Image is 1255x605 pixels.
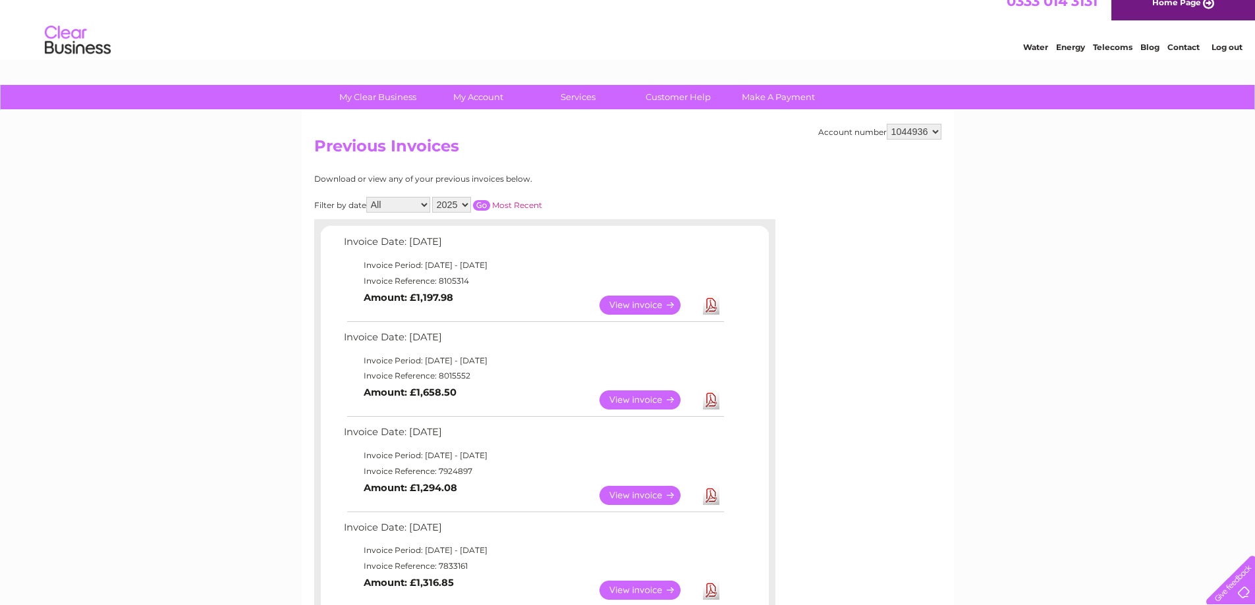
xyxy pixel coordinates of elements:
td: Invoice Reference: 7833161 [341,558,726,574]
a: Download [703,390,719,409]
td: Invoice Date: [DATE] [341,329,726,353]
b: Amount: £1,197.98 [364,292,453,303]
div: Clear Business is a trading name of Verastar Limited (registered in [GEOGRAPHIC_DATA] No. 3667643... [317,7,939,64]
img: logo.png [44,34,111,74]
a: View [600,390,696,409]
td: Invoice Reference: 7924897 [341,463,726,479]
b: Amount: £1,658.50 [364,386,457,398]
a: View [600,486,696,505]
div: Download or view any of your previous invoices below. [314,174,660,184]
td: Invoice Date: [DATE] [341,519,726,543]
td: Invoice Reference: 8015552 [341,368,726,384]
a: Services [524,85,632,109]
a: Most Recent [492,200,542,210]
div: Filter by date [314,197,660,213]
a: View [600,581,696,600]
a: Water [1023,56,1048,66]
b: Amount: £1,316.85 [364,577,454,589]
h2: Previous Invoices [314,137,941,162]
a: Download [703,296,719,315]
td: Invoice Reference: 8105314 [341,273,726,289]
td: Invoice Period: [DATE] - [DATE] [341,257,726,273]
td: Invoice Date: [DATE] [341,423,726,448]
a: Energy [1056,56,1085,66]
a: Telecoms [1093,56,1132,66]
a: 0333 014 3131 [1007,7,1098,23]
a: Download [703,486,719,505]
td: Invoice Period: [DATE] - [DATE] [341,353,726,369]
div: Account number [818,124,941,140]
td: Invoice Period: [DATE] - [DATE] [341,542,726,558]
a: My Account [424,85,532,109]
a: View [600,296,696,315]
a: Make A Payment [724,85,833,109]
a: Customer Help [624,85,733,109]
td: Invoice Period: [DATE] - [DATE] [341,448,726,463]
a: Log out [1212,56,1242,66]
b: Amount: £1,294.08 [364,482,457,494]
a: Contact [1167,56,1200,66]
td: Invoice Date: [DATE] [341,233,726,257]
a: Download [703,581,719,600]
a: My Clear Business [323,85,432,109]
a: Blog [1140,56,1159,66]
